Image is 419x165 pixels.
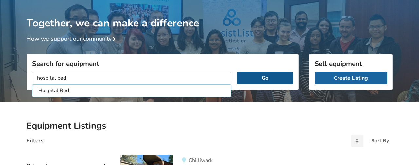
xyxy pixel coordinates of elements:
[32,72,232,84] input: I am looking for...
[315,59,387,68] h3: Sell equipment
[315,72,387,84] a: Create Listing
[237,72,293,84] button: Go
[32,59,293,68] h3: Search for equipment
[189,157,213,164] span: Chilliwack
[34,85,230,96] li: Hospital Bed
[371,138,389,143] div: Sort By
[27,35,118,42] a: How we support our community
[27,137,43,144] h4: Filters
[27,120,393,132] h2: Equipment Listings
